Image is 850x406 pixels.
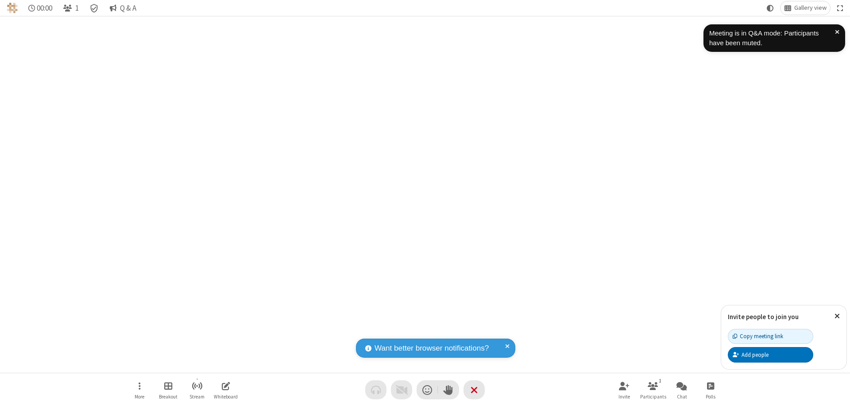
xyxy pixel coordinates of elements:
[417,380,438,399] button: Send a reaction
[212,377,239,402] button: Open shared whiteboard
[611,377,637,402] button: Invite participants (⌘+Shift+I)
[106,1,140,15] button: Q & A
[126,377,153,402] button: Open menu
[834,1,847,15] button: Fullscreen
[120,4,136,12] span: Q & A
[25,1,56,15] div: Timer
[780,1,830,15] button: Change layout
[37,4,52,12] span: 00:00
[375,343,489,354] span: Want better browser notifications?
[7,3,18,13] img: QA Selenium DO NOT DELETE OR CHANGE
[155,377,182,402] button: Manage Breakout Rooms
[657,377,664,385] div: 1
[189,394,205,399] span: Stream
[728,347,813,362] button: Add people
[828,305,846,327] button: Close popover
[763,1,777,15] button: Using system theme
[668,377,695,402] button: Open chat
[794,4,827,12] span: Gallery view
[214,394,238,399] span: Whiteboard
[640,394,666,399] span: Participants
[706,394,715,399] span: Polls
[391,380,412,399] button: Video
[135,394,144,399] span: More
[86,1,103,15] div: Meeting details Encryption enabled
[677,394,687,399] span: Chat
[159,394,178,399] span: Breakout
[184,377,210,402] button: Start streaming
[59,1,82,15] button: Open participant list
[728,329,813,344] button: Copy meeting link
[728,312,799,321] label: Invite people to join you
[464,380,485,399] button: End or leave meeting
[365,380,386,399] button: Audio problem - check your Internet connection or call by phone
[438,380,459,399] button: Raise hand
[618,394,630,399] span: Invite
[697,377,724,402] button: Open poll
[709,28,835,48] div: Meeting is in Q&A mode: Participants have been muted.
[733,332,783,340] div: Copy meeting link
[75,4,79,12] span: 1
[640,377,666,402] button: Open participant list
